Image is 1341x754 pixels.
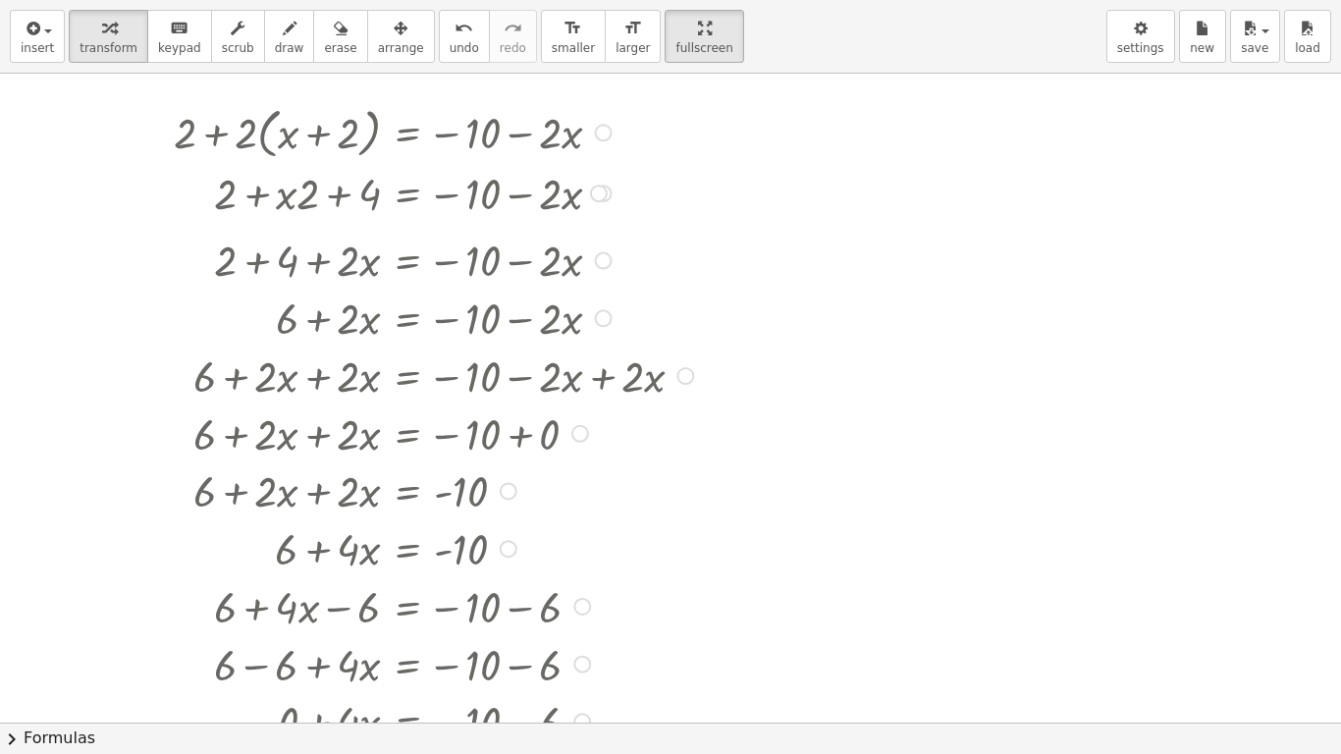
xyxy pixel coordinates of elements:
[450,41,479,55] span: undo
[455,17,473,40] i: undo
[69,10,148,63] button: transform
[504,17,522,40] i: redo
[563,17,582,40] i: format_size
[489,10,537,63] button: redoredo
[623,17,642,40] i: format_size
[264,10,315,63] button: draw
[211,10,265,63] button: scrub
[500,41,526,55] span: redo
[665,10,743,63] button: fullscreen
[1117,41,1164,55] span: settings
[1284,10,1331,63] button: load
[616,41,650,55] span: larger
[1179,10,1226,63] button: new
[21,41,54,55] span: insert
[170,17,188,40] i: keyboard
[605,10,661,63] button: format_sizelarger
[378,41,424,55] span: arrange
[1241,41,1268,55] span: save
[552,41,595,55] span: smaller
[324,41,356,55] span: erase
[1106,10,1175,63] button: settings
[158,41,201,55] span: keypad
[80,41,137,55] span: transform
[147,10,212,63] button: keyboardkeypad
[275,41,304,55] span: draw
[541,10,606,63] button: format_sizesmaller
[439,10,490,63] button: undoundo
[1295,41,1320,55] span: load
[1230,10,1280,63] button: save
[10,10,65,63] button: insert
[675,41,732,55] span: fullscreen
[1190,41,1214,55] span: new
[313,10,367,63] button: erase
[367,10,435,63] button: arrange
[222,41,254,55] span: scrub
